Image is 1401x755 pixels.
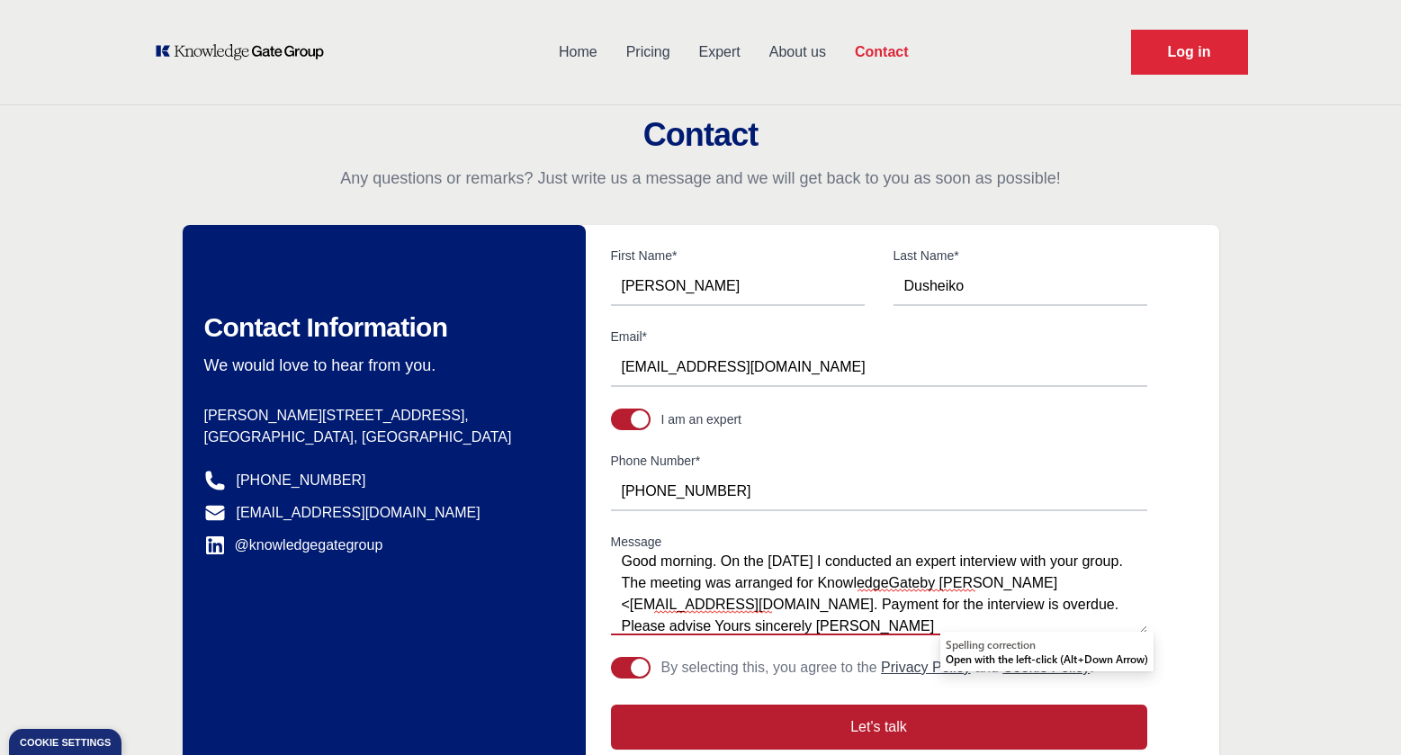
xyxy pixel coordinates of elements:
[204,355,543,376] p: We would love to hear from you.
[204,535,383,556] a: @knowledgegategroup
[612,29,685,76] a: Pricing
[611,533,1147,551] label: Message
[204,405,543,427] p: [PERSON_NAME][STREET_ADDRESS],
[154,43,337,61] a: KOL Knowledge Platform: Talk to Key External Experts (KEE)
[881,660,971,675] a: Privacy Policy
[9,729,121,755] div: Blocked (id): cookiescript_badge
[661,410,742,428] div: I am an expert
[544,29,612,76] a: Home
[611,247,865,265] label: First Name*
[1131,30,1248,75] a: Request Demo
[840,29,923,76] a: Contact
[894,247,1147,265] label: Last Name*
[755,29,840,76] a: About us
[611,452,1147,470] label: Phone Number*
[237,502,480,524] a: [EMAIL_ADDRESS][DOMAIN_NAME]
[611,705,1147,750] button: Let's talk
[611,328,1147,346] label: Email*
[20,738,111,748] div: Cookie settings
[237,470,366,491] a: [PHONE_NUMBER]
[204,427,543,448] p: [GEOGRAPHIC_DATA], [GEOGRAPHIC_DATA]
[204,311,543,344] h2: Contact Information
[685,29,755,76] a: Expert
[1311,669,1401,755] iframe: Chat Widget
[661,657,1094,679] p: By selecting this, you agree to the and .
